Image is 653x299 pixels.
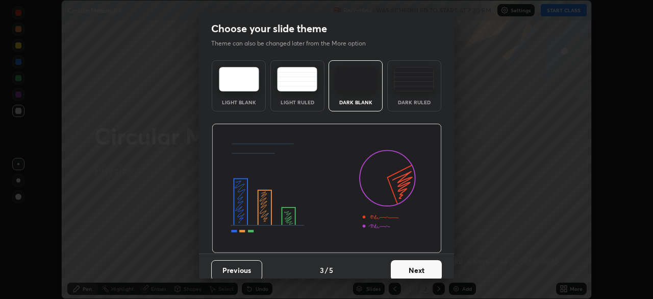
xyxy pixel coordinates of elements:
img: lightTheme.e5ed3b09.svg [219,67,259,91]
div: Dark Ruled [394,100,435,105]
img: darkRuledTheme.de295e13.svg [394,67,434,91]
img: darkThemeBanner.d06ce4a2.svg [212,124,442,254]
h4: 3 [320,265,324,275]
h4: 5 [329,265,333,275]
button: Next [391,260,442,281]
img: lightRuledTheme.5fabf969.svg [277,67,317,91]
p: Theme can also be changed later from the More option [211,39,376,48]
div: Light Ruled [277,100,318,105]
h4: / [325,265,328,275]
img: darkTheme.f0cc69e5.svg [336,67,376,91]
button: Previous [211,260,262,281]
div: Dark Blank [335,100,376,105]
div: Light Blank [218,100,259,105]
h2: Choose your slide theme [211,22,327,35]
